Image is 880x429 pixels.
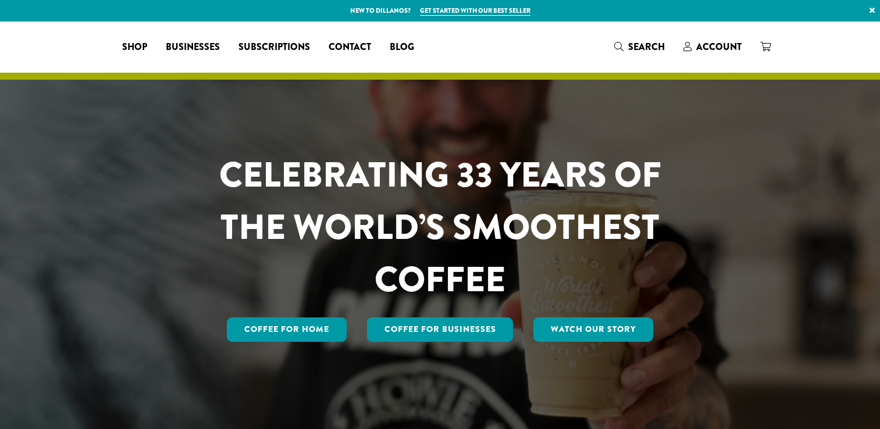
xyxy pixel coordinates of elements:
[367,317,514,342] a: Coffee For Businesses
[227,317,347,342] a: Coffee for Home
[238,40,310,55] span: Subscriptions
[113,38,156,56] a: Shop
[185,149,696,306] h1: CELEBRATING 33 YEARS OF THE WORLD’S SMOOTHEST COFFEE
[122,40,147,55] span: Shop
[166,40,220,55] span: Businesses
[696,40,742,53] span: Account
[533,317,653,342] a: Watch Our Story
[420,6,530,16] a: Get started with our best seller
[329,40,371,55] span: Contact
[628,40,665,53] span: Search
[390,40,414,55] span: Blog
[605,37,674,56] a: Search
